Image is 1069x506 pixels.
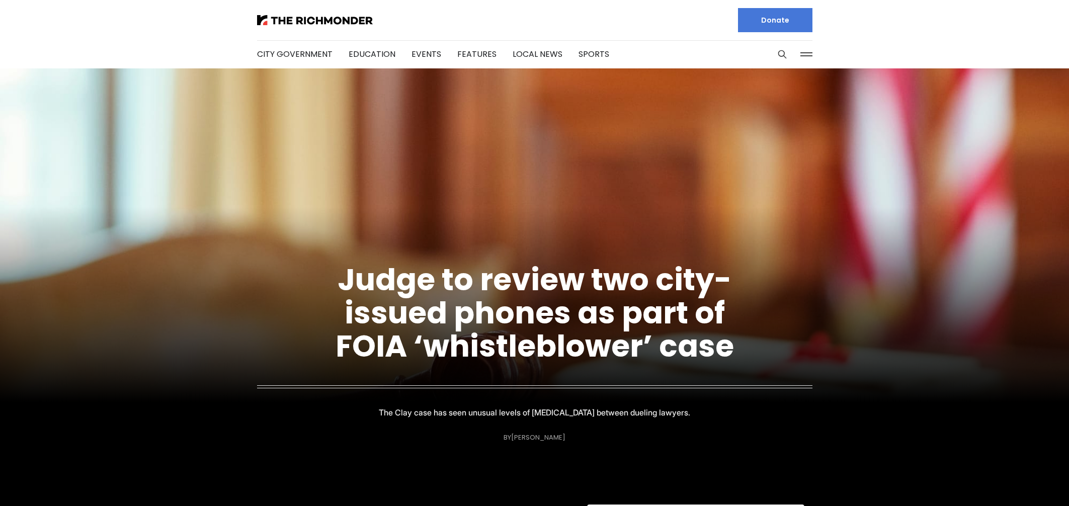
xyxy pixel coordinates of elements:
a: Donate [738,8,812,32]
img: The Richmonder [257,15,373,25]
div: By [504,434,565,441]
iframe: portal-trigger [991,457,1069,506]
a: Education [349,48,395,60]
a: Events [412,48,441,60]
a: Judge to review two city-issued phones as part of FOIA ‘whistleblower’ case [336,259,734,367]
a: Features [457,48,497,60]
a: Sports [579,48,609,60]
a: Local News [513,48,562,60]
button: Search this site [775,47,790,62]
a: City Government [257,48,333,60]
a: [PERSON_NAME] [511,433,565,442]
p: The Clay case has seen unusual levels of [MEDICAL_DATA] between dueling lawyers. [379,405,690,419]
